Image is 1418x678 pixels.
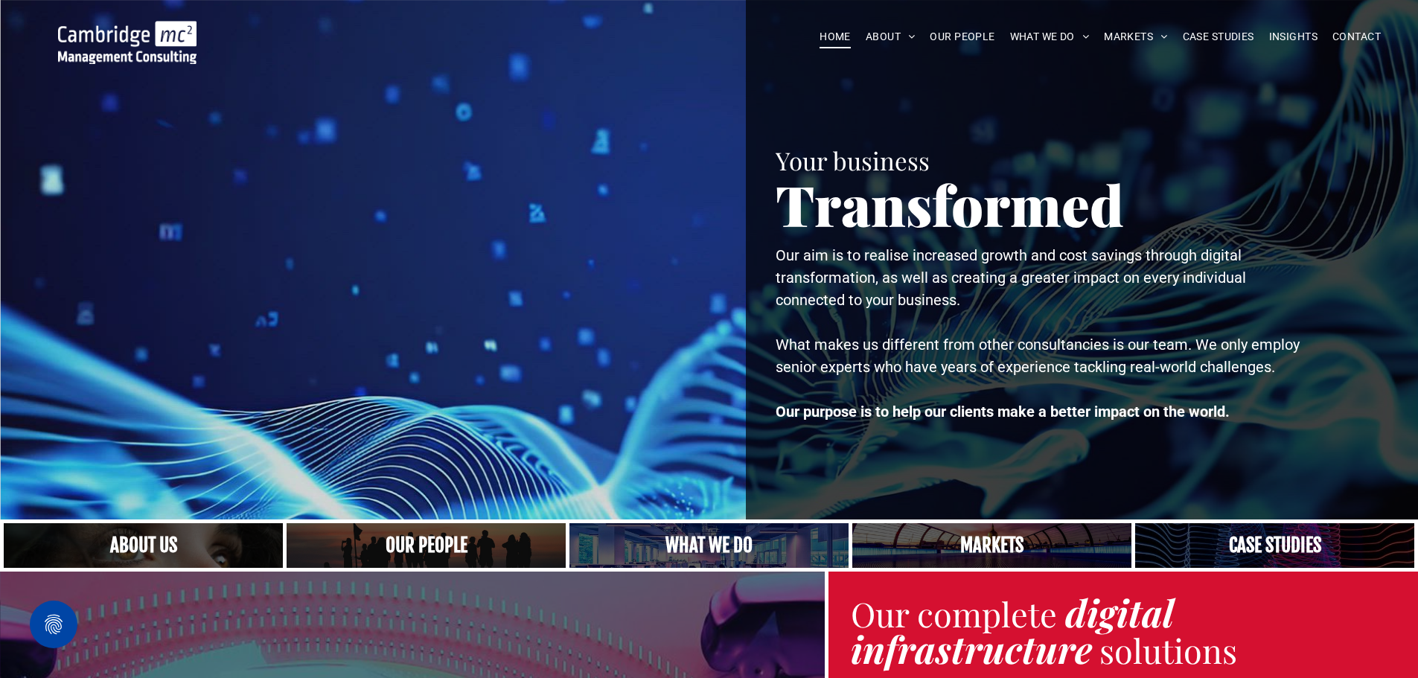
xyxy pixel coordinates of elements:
[1003,25,1097,48] a: WHAT WE DO
[58,21,197,64] img: Go to Homepage
[287,523,566,568] a: A crowd in silhouette at sunset, on a rise or lookout point
[776,144,930,176] span: Your business
[1096,25,1175,48] a: MARKETS
[1325,25,1388,48] a: CONTACT
[851,624,1092,674] strong: infrastructure
[569,523,849,568] a: A yoga teacher lifting his whole body off the ground in the peacock pose
[1099,627,1237,672] span: solutions
[858,25,923,48] a: ABOUT
[851,591,1057,636] span: Our complete
[4,523,283,568] a: Close up of woman's face, centered on her eyes
[1175,25,1262,48] a: CASE STUDIES
[922,25,1002,48] a: OUR PEOPLE
[58,23,197,39] a: Your Business Transformed | Cambridge Management Consulting
[1135,523,1414,568] a: CASE STUDIES | See an Overview of All Our Case Studies | Cambridge Management Consulting
[776,246,1246,309] span: Our aim is to realise increased growth and cost savings through digital transformation, as well a...
[1065,587,1174,637] strong: digital
[776,336,1300,376] span: What makes us different from other consultancies is our team. We only employ senior experts who h...
[776,167,1124,241] span: Transformed
[852,523,1131,568] a: Our Markets | Cambridge Management Consulting
[812,25,858,48] a: HOME
[1262,25,1325,48] a: INSIGHTS
[776,403,1230,420] strong: Our purpose is to help our clients make a better impact on the world.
